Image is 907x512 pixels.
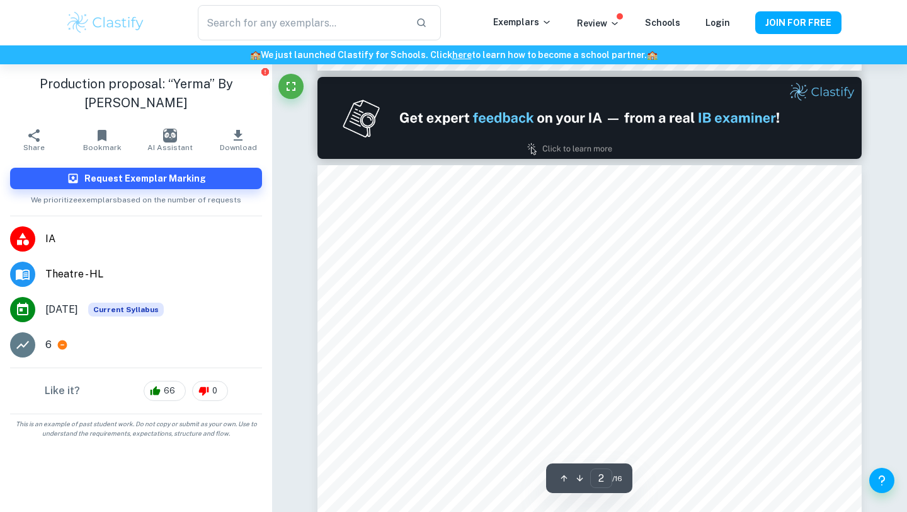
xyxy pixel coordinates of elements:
[577,16,620,30] p: Review
[645,18,680,28] a: Schools
[23,143,45,152] span: Share
[88,303,164,317] span: Current Syllabus
[147,143,193,152] span: AI Assistant
[317,77,862,159] img: Ad
[45,231,262,247] span: IA
[144,381,186,401] div: 66
[647,50,658,60] span: 🏫
[220,143,257,152] span: Download
[192,381,228,401] div: 0
[66,10,145,35] img: Clastify logo
[198,5,406,40] input: Search for any exemplars...
[45,267,262,282] span: Theatre - HL
[250,50,261,60] span: 🏫
[204,122,272,158] button: Download
[205,385,224,397] span: 0
[260,67,270,76] button: Report issue
[163,129,177,143] img: AI Assistant
[452,50,472,60] a: here
[10,74,262,112] h1: Production proposal: “Yerma” By [PERSON_NAME]
[493,15,552,29] p: Exemplars
[45,302,78,317] span: [DATE]
[705,18,730,28] a: Login
[157,385,182,397] span: 66
[755,11,841,34] button: JOIN FOR FREE
[3,48,904,62] h6: We just launched Clastify for Schools. Click to learn how to become a school partner.
[612,473,622,484] span: / 16
[136,122,204,158] button: AI Assistant
[88,303,164,317] div: This exemplar is based on the current syllabus. Feel free to refer to it for inspiration/ideas wh...
[68,122,136,158] button: Bookmark
[84,172,206,185] h6: Request Exemplar Marking
[278,74,304,99] button: Fullscreen
[83,143,122,152] span: Bookmark
[869,468,894,493] button: Help and Feedback
[31,189,241,206] span: We prioritize exemplars based on the number of requests
[45,383,80,399] h6: Like it?
[5,419,267,438] span: This is an example of past student work. Do not copy or submit as your own. Use to understand the...
[45,337,52,352] p: 6
[10,168,262,189] button: Request Exemplar Marking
